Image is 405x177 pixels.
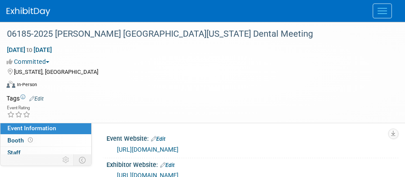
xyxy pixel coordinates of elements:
[7,125,56,132] span: Event Information
[106,158,398,170] div: Exhibitor Website:
[0,147,91,159] a: Staff
[0,135,91,146] a: Booth
[29,96,44,102] a: Edit
[14,69,98,75] span: [US_STATE], [GEOGRAPHIC_DATA]
[160,162,175,168] a: Edit
[117,146,178,153] a: [URL][DOMAIN_NAME]
[0,122,91,134] a: Event Information
[106,132,398,143] div: Event Website:
[26,137,34,143] span: Booth not reserved yet
[7,81,15,88] img: Format-Inperson.png
[7,46,52,54] span: [DATE] [DATE]
[7,149,21,156] span: Staff
[74,154,92,166] td: Toggle Event Tabs
[373,3,392,18] button: Menu
[7,94,44,103] td: Tags
[7,106,31,110] div: Event Rating
[7,80,394,93] div: Event Format
[4,26,388,42] div: 06185-2025 [PERSON_NAME] [GEOGRAPHIC_DATA][US_STATE] Dental Meeting
[7,7,50,16] img: ExhibitDay
[151,136,165,142] a: Edit
[58,154,74,166] td: Personalize Event Tab Strip
[25,46,34,53] span: to
[17,81,37,88] div: In-Person
[7,137,34,144] span: Booth
[7,57,53,66] button: Committed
